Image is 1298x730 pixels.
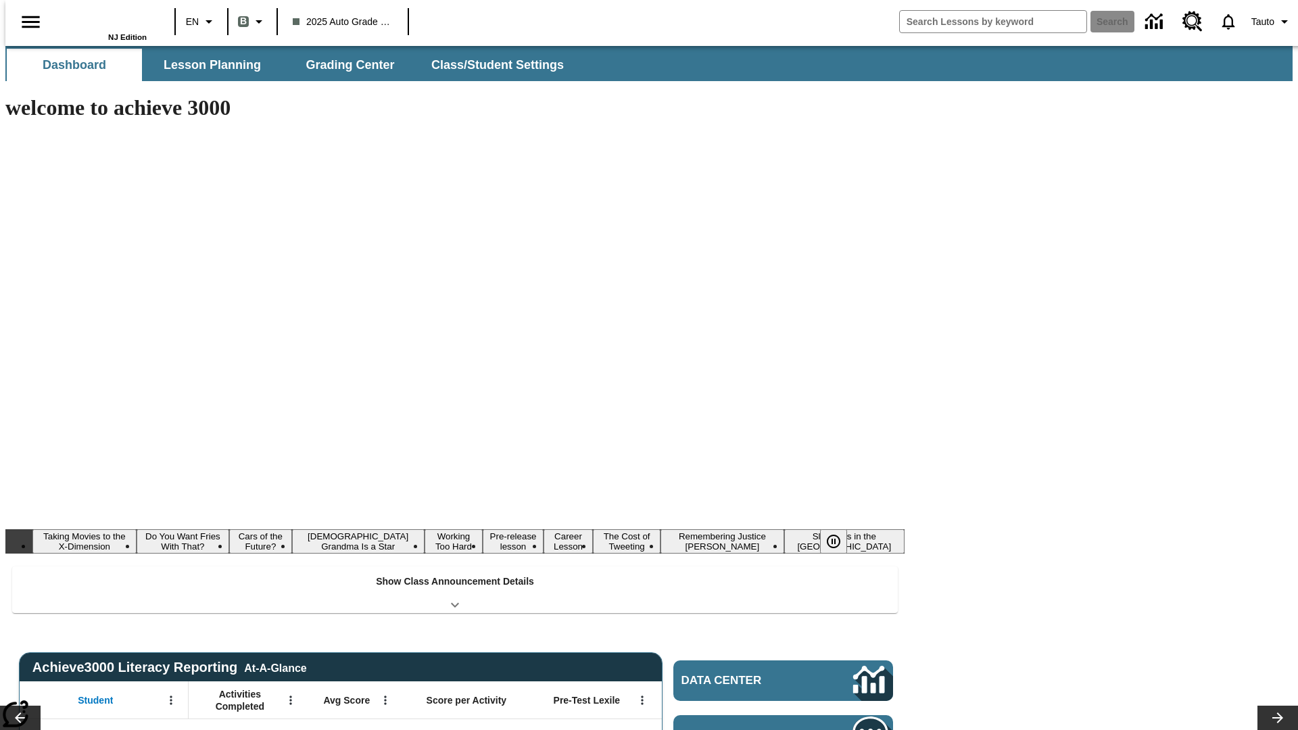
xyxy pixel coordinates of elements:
button: Open Menu [161,690,181,710]
span: Student [78,694,113,706]
div: Home [59,5,147,41]
div: Pause [820,529,861,554]
button: Slide 9 Remembering Justice O'Connor [660,529,784,554]
button: Dashboard [7,49,142,81]
button: Slide 2 Do You Want Fries With That? [137,529,229,554]
span: Pre-Test Lexile [554,694,621,706]
button: Class/Student Settings [420,49,575,81]
button: Slide 1 Taking Movies to the X-Dimension [32,529,137,554]
p: Show Class Announcement Details [376,575,534,589]
button: Language: EN, Select a language [180,9,223,34]
button: Slide 10 Sleepless in the Animal Kingdom [784,529,905,554]
div: Show Class Announcement Details [12,566,898,613]
a: Data Center [673,660,893,701]
span: Activities Completed [195,688,285,712]
input: search field [900,11,1086,32]
button: Open Menu [281,690,301,710]
a: Data Center [1137,3,1174,41]
a: Resource Center, Will open in new tab [1174,3,1211,40]
span: Avg Score [323,694,370,706]
div: SubNavbar [5,49,576,81]
a: Notifications [1211,4,1246,39]
button: Grading Center [283,49,418,81]
button: Lesson carousel, Next [1257,706,1298,730]
span: Data Center [681,674,808,687]
div: At-A-Glance [244,660,306,675]
button: Slide 4 South Korean Grandma Is a Star [292,529,425,554]
button: Open Menu [632,690,652,710]
span: NJ Edition [108,33,147,41]
div: SubNavbar [5,46,1293,81]
button: Open Menu [375,690,395,710]
button: Profile/Settings [1246,9,1298,34]
span: EN [186,15,199,29]
button: Lesson Planning [145,49,280,81]
span: Achieve3000 Literacy Reporting [32,660,307,675]
button: Slide 5 Working Too Hard [425,529,483,554]
button: Slide 8 The Cost of Tweeting [593,529,660,554]
button: Slide 6 Pre-release lesson [483,529,544,554]
span: Score per Activity [427,694,507,706]
span: Tauto [1251,15,1274,29]
span: B [240,13,247,30]
button: Open side menu [11,2,51,42]
a: Home [59,6,147,33]
span: 2025 Auto Grade 1 B [293,15,393,29]
button: Slide 3 Cars of the Future? [229,529,291,554]
h1: welcome to achieve 3000 [5,95,905,120]
button: Slide 7 Career Lesson [544,529,593,554]
button: Boost Class color is gray green. Change class color [233,9,272,34]
button: Pause [820,529,847,554]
